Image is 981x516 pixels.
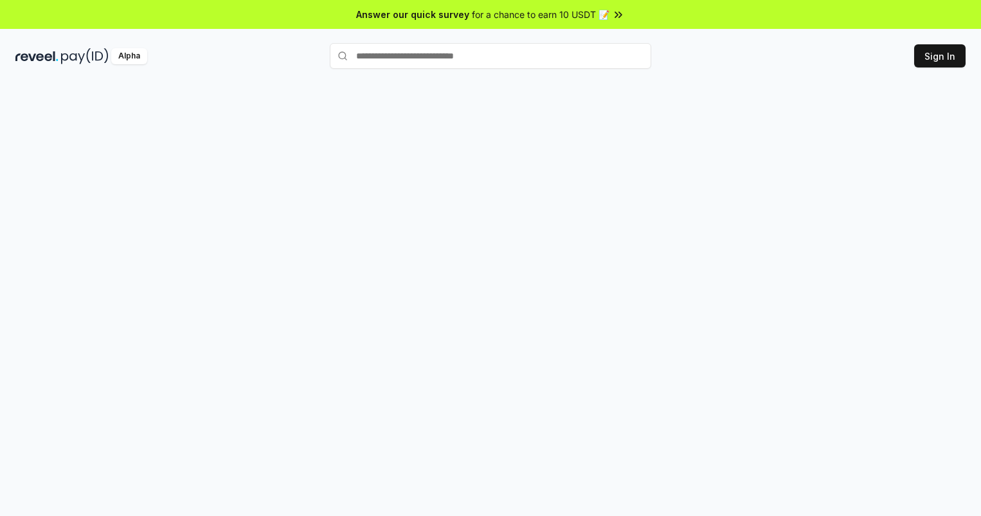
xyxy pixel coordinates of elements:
div: Alpha [111,48,147,64]
button: Sign In [914,44,966,67]
img: pay_id [61,48,109,64]
span: for a chance to earn 10 USDT 📝 [472,8,609,21]
img: reveel_dark [15,48,59,64]
span: Answer our quick survey [356,8,469,21]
